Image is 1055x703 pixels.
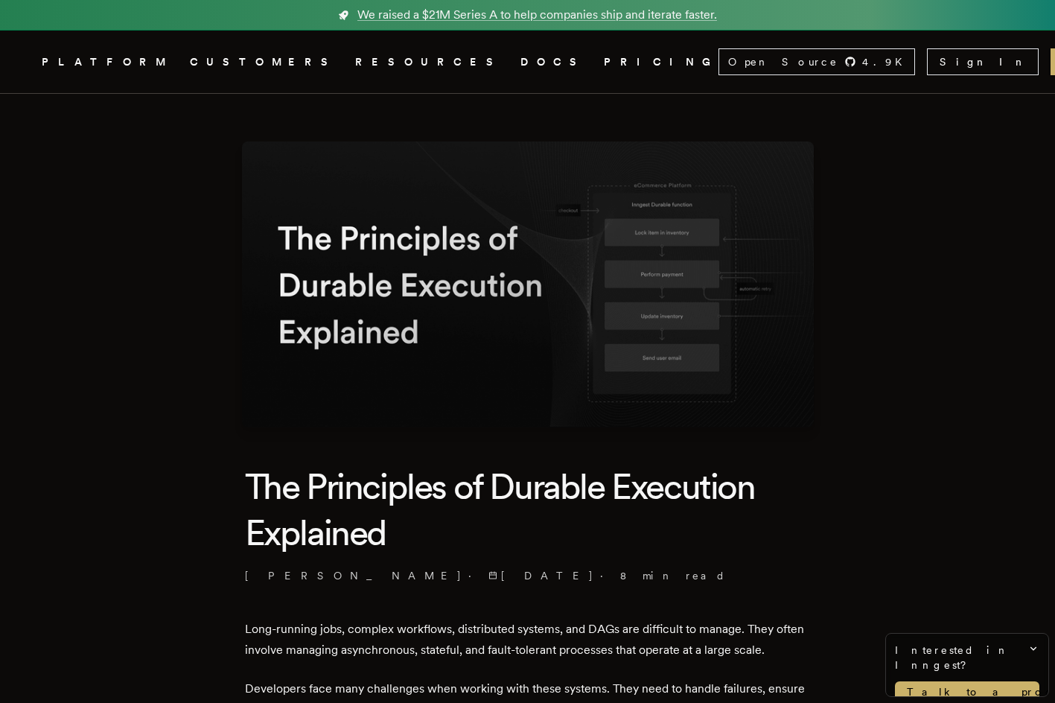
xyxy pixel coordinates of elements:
[488,568,594,583] span: [DATE]
[245,568,462,583] a: [PERSON_NAME]
[42,53,172,71] button: PLATFORM
[604,53,718,71] a: PRICING
[895,681,1039,702] a: Talk to a product expert
[357,6,717,24] span: We raised a $21M Series A to help companies ship and iterate faster.
[355,53,503,71] button: RESOURCES
[245,619,811,661] p: Long-running jobs, complex workflows, distributed systems, and DAGs are difficult to manage. They...
[245,568,811,583] p: · ·
[620,568,726,583] span: 8 min read
[862,54,911,69] span: 4.9 K
[245,463,811,556] h1: The Principles of Durable Execution Explained
[895,643,1039,672] span: Interested in Inngest?
[242,141,814,427] img: Featured image for The Principles of Durable Execution Explained blog post
[520,53,586,71] a: DOCS
[728,54,838,69] span: Open Source
[190,53,337,71] a: CUSTOMERS
[927,48,1039,75] a: Sign In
